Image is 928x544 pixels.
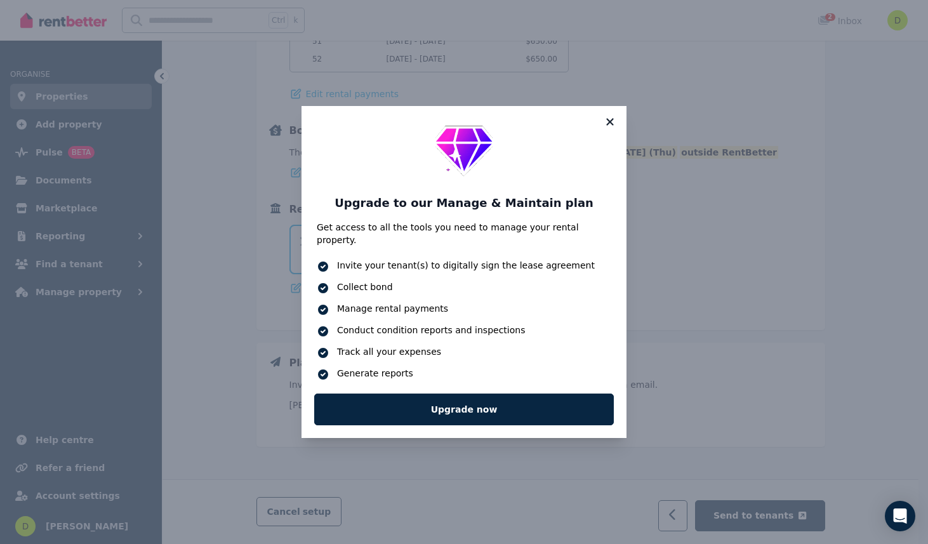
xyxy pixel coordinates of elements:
[337,259,611,272] span: Invite your tenant(s) to digitally sign the lease agreement
[317,221,611,246] p: Get access to all the tools you need to manage your rental property.
[435,121,493,178] img: Upgrade to manage platform
[337,345,611,358] span: Track all your expenses
[337,281,611,293] span: Collect bond
[337,367,611,380] span: Generate reports
[337,324,611,336] span: Conduct condition reports and inspections
[337,302,611,315] span: Manage rental payments
[885,501,915,531] div: Open Intercom Messenger
[314,394,614,425] a: Upgrade now
[317,196,611,211] h3: Upgrade to our Manage & Maintain plan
